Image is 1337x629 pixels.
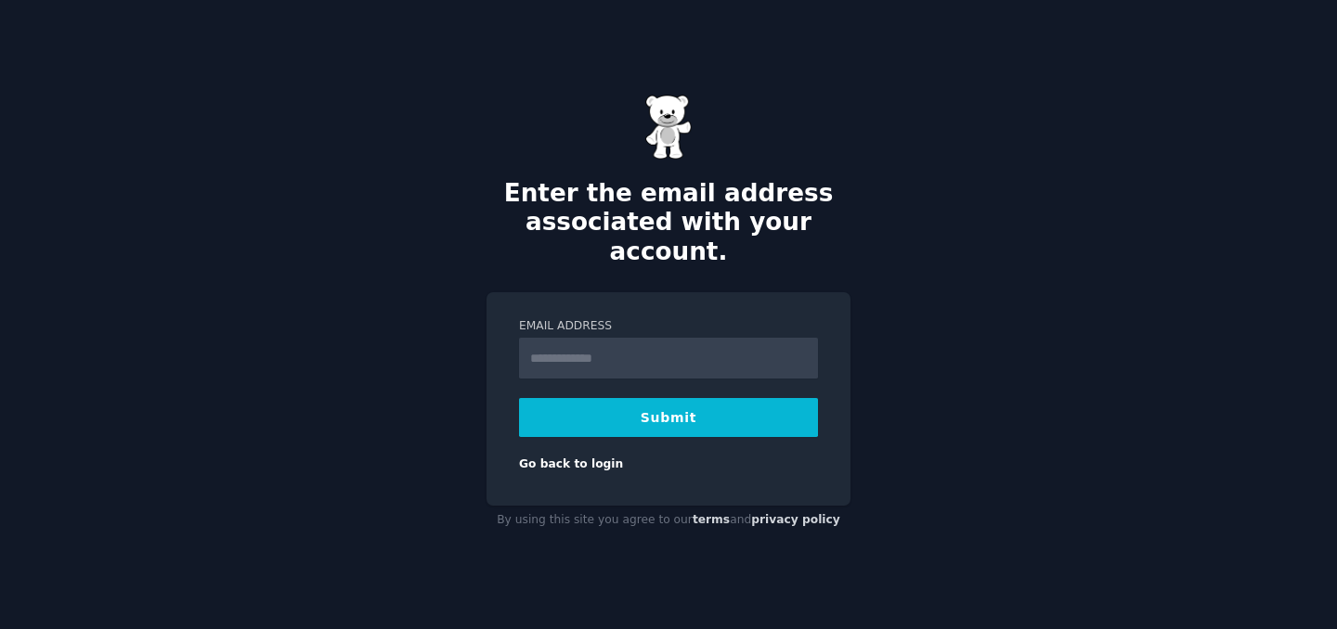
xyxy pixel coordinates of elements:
[519,318,818,335] label: Email Address
[519,398,818,437] button: Submit
[487,179,850,267] h2: Enter the email address associated with your account.
[693,513,730,526] a: terms
[751,513,840,526] a: privacy policy
[487,506,850,535] div: By using this site you agree to our and
[645,95,692,160] img: Gummy Bear
[519,457,623,470] a: Go back to login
